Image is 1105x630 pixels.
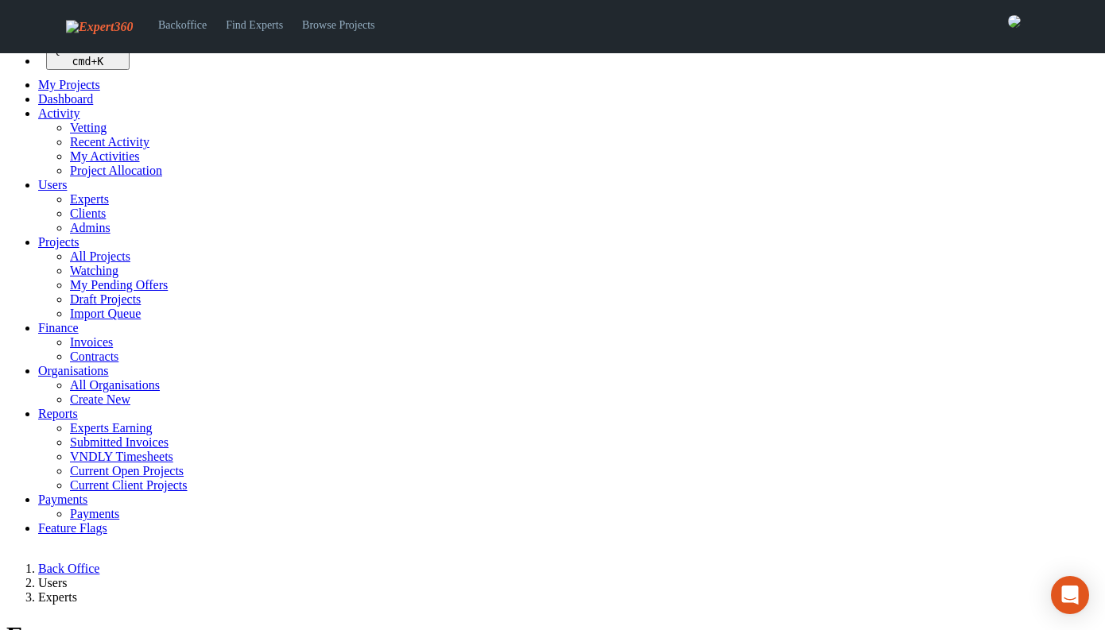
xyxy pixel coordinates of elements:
[70,278,168,292] a: My Pending Offers
[38,576,1099,590] li: Users
[70,507,119,520] a: Payments
[70,335,113,349] a: Invoices
[38,178,67,191] a: Users
[70,478,188,492] a: Current Client Projects
[70,121,107,134] a: Vetting
[38,590,1099,605] li: Experts
[70,307,141,320] a: Import Queue
[38,493,87,506] a: Payments
[70,435,169,449] a: Submitted Invoices
[70,221,111,234] a: Admins
[70,450,173,463] a: VNDLY Timesheets
[72,56,91,68] kbd: cmd
[70,350,118,363] a: Contracts
[70,164,162,177] a: Project Allocation
[70,378,160,392] a: All Organisations
[70,192,109,206] a: Experts
[97,56,103,68] kbd: K
[38,78,100,91] a: My Projects
[70,292,141,306] a: Draft Projects
[38,562,99,575] a: Back Office
[70,421,153,435] a: Experts Earning
[70,264,118,277] a: Watching
[70,207,106,220] a: Clients
[70,464,184,477] a: Current Open Projects
[38,407,78,420] a: Reports
[38,364,109,377] a: Organisations
[1008,15,1021,28] img: 0421c9a1-ac87-4857-a63f-b59ed7722763-normal.jpeg
[38,92,93,106] a: Dashboard
[38,235,79,249] a: Projects
[66,20,133,34] img: Expert360
[38,106,79,120] a: Activity
[70,249,130,263] a: All Projects
[46,41,130,70] button: Quick search... cmd+K
[1051,576,1089,614] div: Open Intercom Messenger
[52,56,123,68] div: +
[38,321,79,334] a: Finance
[70,135,149,149] a: Recent Activity
[70,392,130,406] a: Create New
[38,521,107,535] a: Feature Flags
[70,149,140,163] a: My Activities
